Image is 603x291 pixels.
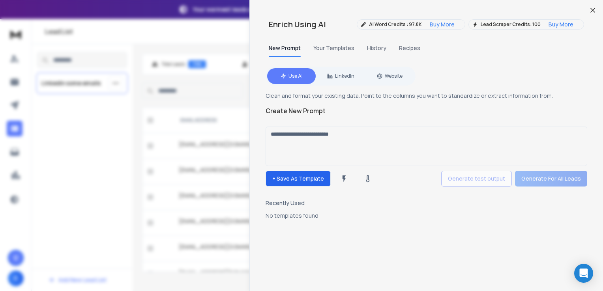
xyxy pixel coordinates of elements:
[267,68,316,84] button: Use AI
[266,92,587,100] p: Clean and format your existing data. Point to the columns you want to standardize or extract info...
[313,39,354,57] button: Your Templates
[269,39,301,57] button: New Prompt
[423,21,461,28] button: Buy More
[266,171,331,187] p: + Save As Template
[316,68,365,84] button: LinkedIn
[269,19,326,30] h2: Enrich Using AI
[365,68,414,84] button: Website
[367,39,386,57] button: History
[399,44,420,52] span: Recipes
[266,199,587,207] h3: Recently Used
[542,21,580,28] button: Buy More
[357,19,465,30] div: AI Word Credits : 97.8K
[574,264,593,283] div: Open Intercom Messenger
[266,212,587,220] div: No templates found
[468,19,584,30] div: Lead Scraper Credits: 100
[266,106,326,116] h1: Create New Prompt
